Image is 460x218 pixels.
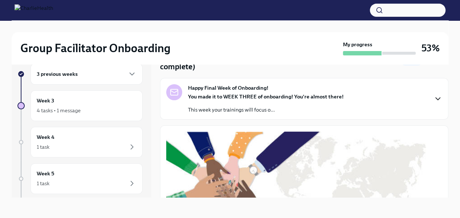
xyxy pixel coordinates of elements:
strong: You made it to WEEK THREE of onboarding! You're almost there! [188,93,344,100]
h2: Group Facilitator Onboarding [20,41,171,55]
a: Week 41 task [17,127,143,157]
img: CharlieHealth [15,4,53,16]
strong: Happy Final Week of Onboarding! [188,84,268,92]
h6: Week 4 [37,133,55,141]
div: 4 tasks • 1 message [37,107,81,114]
div: 1 task [37,180,49,187]
div: 1 task [37,143,49,151]
a: Week 34 tasks • 1 message [17,90,143,121]
h6: Week 3 [37,97,54,105]
h6: 3 previous weeks [37,70,78,78]
div: 3 previous weeks [31,63,143,85]
a: Week 51 task [17,163,143,194]
p: This week your trainings will focus o... [188,106,344,113]
h6: Week 5 [37,170,54,178]
h3: 53% [421,42,440,55]
strong: My progress [343,41,372,48]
